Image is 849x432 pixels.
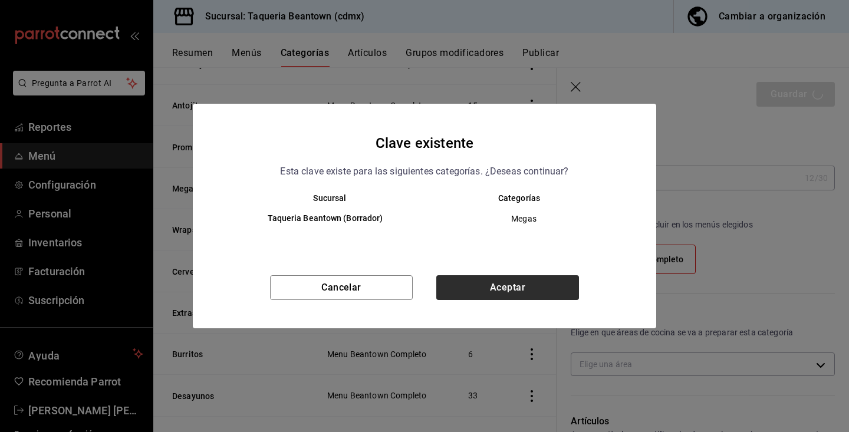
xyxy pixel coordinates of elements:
[376,132,473,154] h4: Clave existente
[280,164,568,179] p: Esta clave existe para las siguientes categorías. ¿Deseas continuar?
[436,275,579,300] button: Aceptar
[270,275,413,300] button: Cancelar
[216,193,424,203] th: Sucursal
[424,193,633,203] th: Categorías
[435,213,613,225] span: Megas
[235,212,415,225] h6: Taqueria Beantown (Borrador)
